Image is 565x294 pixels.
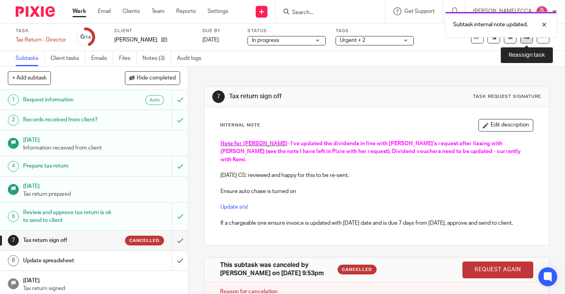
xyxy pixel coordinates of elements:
span: [DATE] [202,37,219,43]
button: + Add subtask [8,71,51,85]
h1: [DATE] [23,275,180,285]
h1: Tax return sign off [23,234,117,246]
a: Update s/s! [220,204,248,210]
img: Pixie [16,6,55,17]
h1: Tax return sign off [229,92,394,101]
div: 8 [8,255,19,266]
div: 7 [8,235,19,246]
h1: [DATE] [23,180,180,190]
p: Ensure auto chase is turned on [220,188,533,195]
span: Hide completed [137,75,176,81]
a: Work [72,7,86,15]
p: Internal Note [220,122,260,128]
a: Request again [462,262,533,278]
small: /14 [84,35,91,40]
h1: Request information [23,94,117,106]
div: 7 [212,90,225,103]
h1: Prepare tax return [23,160,117,172]
label: Status [247,28,326,34]
a: Client tasks [51,51,85,66]
span: - I've updated the dividends in line with [PERSON_NAME]'s request after liasing with [PERSON_NAME... [220,141,522,162]
a: Files [119,51,137,66]
p: Tax return prepared [23,190,180,198]
a: Clients [123,7,140,15]
p: Tax return signed [23,285,180,292]
a: Notes (3) [143,51,171,66]
p: Subtask internal note updated. [453,21,528,29]
img: Cheryl%20Sharp%20FCCA.png [536,5,548,18]
h1: Review and approve tax return is ok to send to client [23,207,117,227]
p: Information received from client [23,144,180,152]
p: [PERSON_NAME] [114,36,157,44]
label: Task [16,28,66,34]
span: In progress [252,38,279,43]
button: Hide completed [125,71,180,85]
div: 6 [8,211,19,222]
div: Cancelled [338,265,377,274]
p: [DATE] CS: reviewed and happy for this to be re-sent. [220,171,533,179]
h1: This subtask was canceled by [PERSON_NAME] on [DATE] 9:53pm [220,261,332,278]
span: Cancelled [129,237,160,244]
div: Tax Return - Director [16,36,66,44]
a: Email [98,7,111,15]
div: 4 [8,161,19,172]
a: Settings [208,7,228,15]
a: Emails [91,51,113,66]
h1: Update spreadsheet [23,255,117,267]
a: Subtasks [16,51,45,66]
div: 6 [80,32,91,41]
div: Task request signature [473,94,541,100]
h1: [DATE] [23,134,180,144]
a: Reports [176,7,196,15]
div: Auto [145,95,164,105]
a: Audit logs [177,51,207,66]
div: 2 [8,115,19,126]
span: Note for [PERSON_NAME] [220,141,287,146]
label: Due by [202,28,238,34]
div: 1 [8,94,19,105]
p: If a chargeable one ensure invoice is updated with [DATE] date and is due 7 days from [DATE], app... [220,219,533,227]
a: Team [152,7,164,15]
span: Urgent + 2 [340,38,365,43]
label: Client [114,28,193,34]
h1: Records received from client? [23,114,117,126]
button: Edit description [478,119,533,132]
